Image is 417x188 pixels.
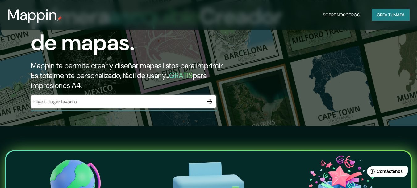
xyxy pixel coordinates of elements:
[31,61,224,70] font: Mappin te permite crear y diseñar mapas listos para imprimir.
[394,12,405,18] font: mapa
[31,71,207,90] font: para impresiones A4.
[169,71,193,80] font: GRATIS
[57,16,62,21] img: pin de mapeo
[7,5,57,24] font: Mappin
[31,71,169,80] font: Es totalmente personalizado, fácil de usar y...
[377,12,394,18] font: Crea tu
[31,98,204,105] input: Elige tu lugar favorito
[372,9,410,21] button: Crea tumapa
[320,9,362,21] button: Sobre nosotros
[362,164,410,181] iframe: Lanzador de widgets de ayuda
[323,12,360,18] font: Sobre nosotros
